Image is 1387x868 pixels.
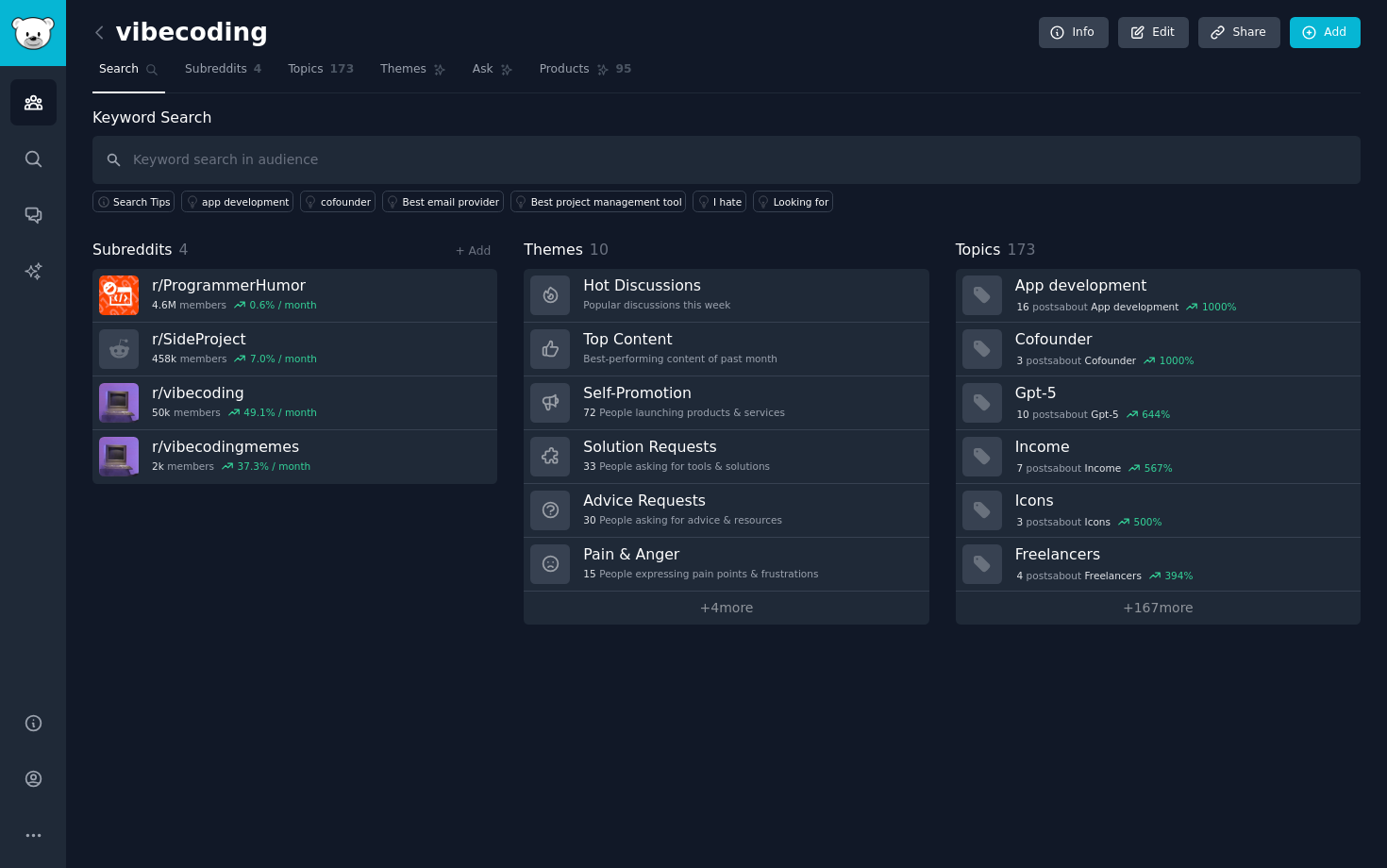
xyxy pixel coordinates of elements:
[753,191,833,212] a: Looking for
[152,298,317,311] div: members
[956,592,1361,625] a: +167more
[455,244,491,258] a: + Add
[1015,275,1347,295] h3: App development
[583,406,785,419] div: People launching products & services
[202,195,289,209] div: app development
[1007,241,1035,259] span: 173
[92,430,497,484] a: r/vibecodingmemes2kmembers37.3% / month
[1015,406,1172,423] div: post s about
[1015,352,1196,369] div: post s about
[1085,569,1142,582] span: Freelancers
[99,275,139,315] img: ProgrammerHumor
[956,269,1361,323] a: App development16postsaboutApp development1000%
[583,298,730,311] div: Popular discussions this week
[300,191,376,212] a: cofounder
[1085,515,1111,528] span: Icons
[178,55,268,93] a: Subreddits4
[152,352,176,365] span: 458k
[92,191,175,212] button: Search Tips
[92,108,211,126] label: Keyword Search
[540,61,590,78] span: Products
[1015,491,1347,510] h3: Icons
[181,191,293,212] a: app development
[524,376,928,430] a: Self-Promotion72People launching products & services
[583,437,770,457] h3: Solution Requests
[1202,300,1237,313] div: 1000 %
[583,383,785,403] h3: Self-Promotion
[92,18,268,48] h2: vibecoding
[238,459,311,473] div: 37.3 % / month
[1015,329,1347,349] h3: Cofounder
[99,437,139,476] img: vibecodingmemes
[99,383,139,423] img: vibecoding
[403,195,500,209] div: Best email provider
[956,430,1361,484] a: Income7postsaboutIncome567%
[152,383,317,403] h3: r/ vibecoding
[583,544,818,564] h3: Pain & Anger
[92,323,497,376] a: r/SideProject458kmembers7.0% / month
[583,513,595,526] span: 30
[92,376,497,430] a: r/vibecoding50kmembers49.1% / month
[1164,569,1193,582] div: 394 %
[533,55,639,93] a: Products95
[1016,408,1028,421] span: 10
[590,241,609,259] span: 10
[185,61,247,78] span: Subreddits
[1133,515,1161,528] div: 500 %
[531,195,682,209] div: Best project management tool
[583,459,770,473] div: People asking for tools & solutions
[524,592,928,625] a: +4more
[330,61,355,78] span: 173
[113,195,171,209] span: Search Tips
[774,195,829,209] div: Looking for
[524,430,928,484] a: Solution Requests33People asking for tools & solutions
[524,484,928,538] a: Advice Requests30People asking for advice & resources
[1016,300,1028,313] span: 16
[473,61,493,78] span: Ask
[152,329,317,349] h3: r/ SideProject
[179,241,189,259] span: 4
[693,191,746,212] a: I hate
[1016,515,1023,528] span: 3
[250,352,317,365] div: 7.0 % / month
[583,459,595,473] span: 33
[956,239,1001,262] span: Topics
[281,55,360,93] a: Topics173
[466,55,520,93] a: Ask
[956,484,1361,538] a: Icons3postsaboutIcons500%
[583,352,777,365] div: Best-performing content of past month
[152,437,310,457] h3: r/ vibecodingmemes
[1015,567,1195,584] div: post s about
[583,567,595,580] span: 15
[524,538,928,592] a: Pain & Anger15People expressing pain points & frustrations
[152,275,317,295] h3: r/ ProgrammerHumor
[152,406,170,419] span: 50k
[1015,383,1347,403] h3: Gpt-5
[288,61,323,78] span: Topics
[1290,17,1361,49] a: Add
[152,406,317,419] div: members
[374,55,453,93] a: Themes
[1085,354,1137,367] span: Cofounder
[1160,354,1195,367] div: 1000 %
[250,298,317,311] div: 0.6 % / month
[92,136,1361,184] input: Keyword search in audience
[1091,300,1178,313] span: App development
[152,352,317,365] div: members
[1016,354,1023,367] span: 3
[1016,569,1023,582] span: 4
[1085,461,1122,475] span: Income
[1015,459,1175,476] div: post s about
[583,275,730,295] h3: Hot Discussions
[524,269,928,323] a: Hot DiscussionsPopular discussions this week
[92,55,165,93] a: Search
[99,61,139,78] span: Search
[1145,461,1173,475] div: 567 %
[510,191,686,212] a: Best project management tool
[583,513,782,526] div: People asking for advice & resources
[243,406,317,419] div: 49.1 % / month
[1015,513,1164,530] div: post s about
[1142,408,1170,421] div: 644 %
[713,195,742,209] div: I hate
[1015,437,1347,457] h3: Income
